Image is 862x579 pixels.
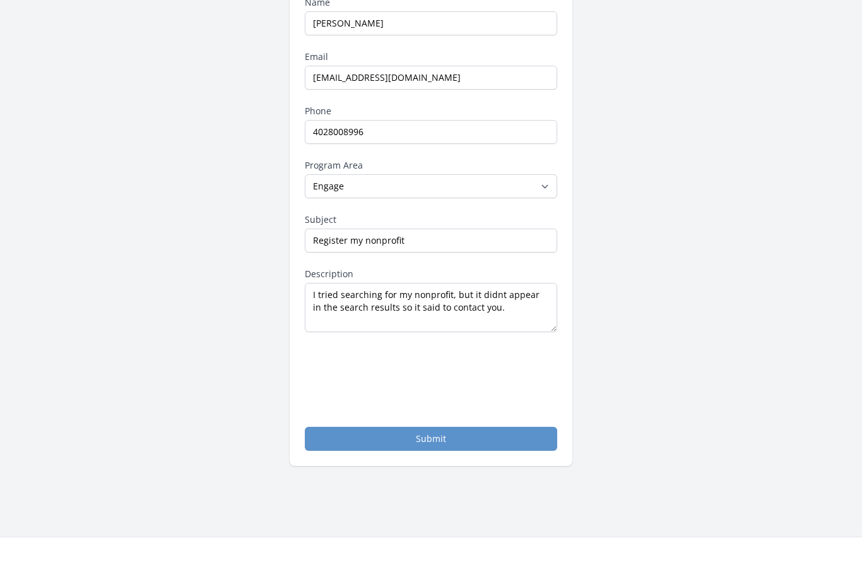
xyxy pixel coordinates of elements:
[305,427,557,451] button: Submit
[305,347,497,397] iframe: reCAPTCHA
[305,268,557,280] label: Description
[305,174,557,198] select: Program Area
[305,51,557,63] label: Email
[305,213,557,226] label: Subject
[305,159,557,172] label: Program Area
[305,105,557,117] label: Phone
